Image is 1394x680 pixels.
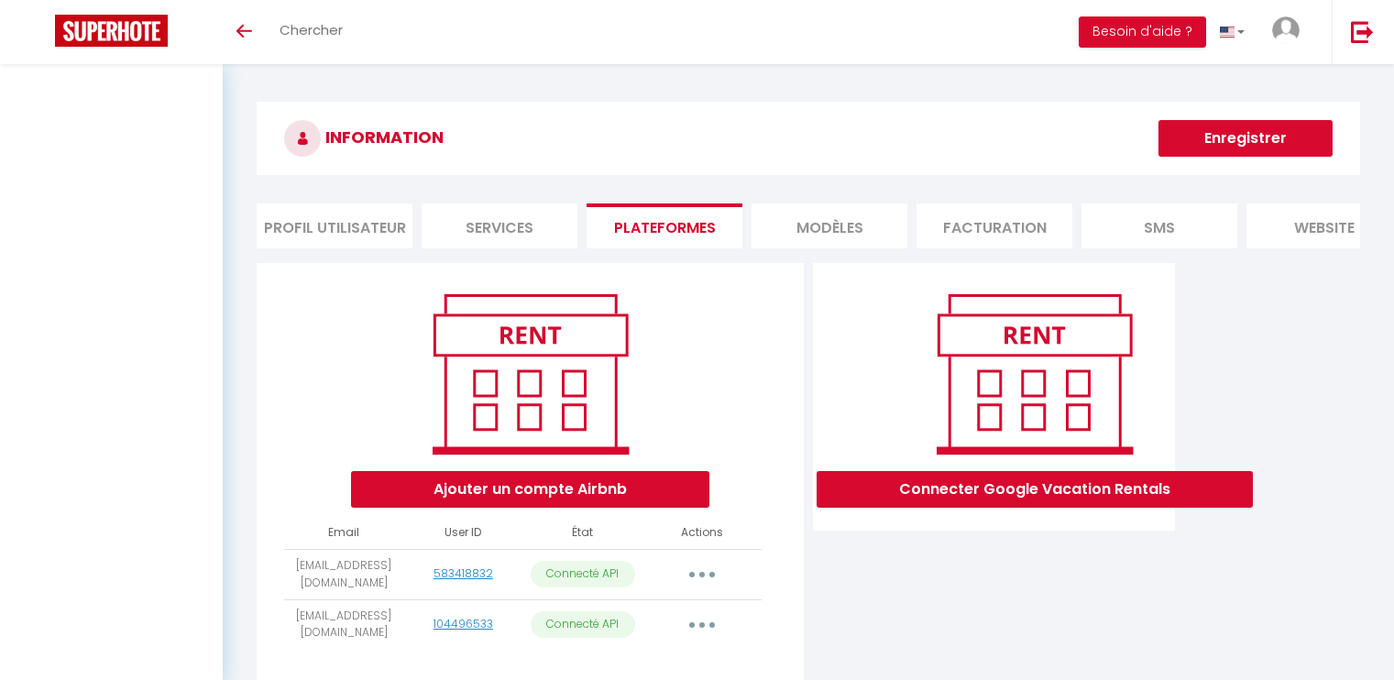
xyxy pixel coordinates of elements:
[531,561,635,587] p: Connecté API
[434,616,493,631] a: 104496533
[422,203,577,248] li: Services
[55,15,168,47] img: Super Booking
[284,599,403,650] td: [EMAIL_ADDRESS][DOMAIN_NAME]
[523,517,642,549] th: État
[817,471,1253,508] button: Connecter Google Vacation Rentals
[403,517,522,549] th: User ID
[257,102,1360,175] h3: INFORMATION
[917,286,1151,462] img: rent.png
[1081,203,1237,248] li: SMS
[434,565,493,581] a: 583418832
[587,203,742,248] li: Plateformes
[280,20,343,39] span: Chercher
[917,203,1072,248] li: Facturation
[642,517,762,549] th: Actions
[351,471,709,508] button: Ajouter un compte Airbnb
[531,611,635,638] p: Connecté API
[257,203,412,248] li: Profil Utilisateur
[1079,16,1206,48] button: Besoin d'aide ?
[284,549,403,599] td: [EMAIL_ADDRESS][DOMAIN_NAME]
[752,203,907,248] li: MODÈLES
[413,286,647,462] img: rent.png
[1351,20,1374,43] img: logout
[1272,16,1300,44] img: ...
[1158,120,1333,157] button: Enregistrer
[284,517,403,549] th: Email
